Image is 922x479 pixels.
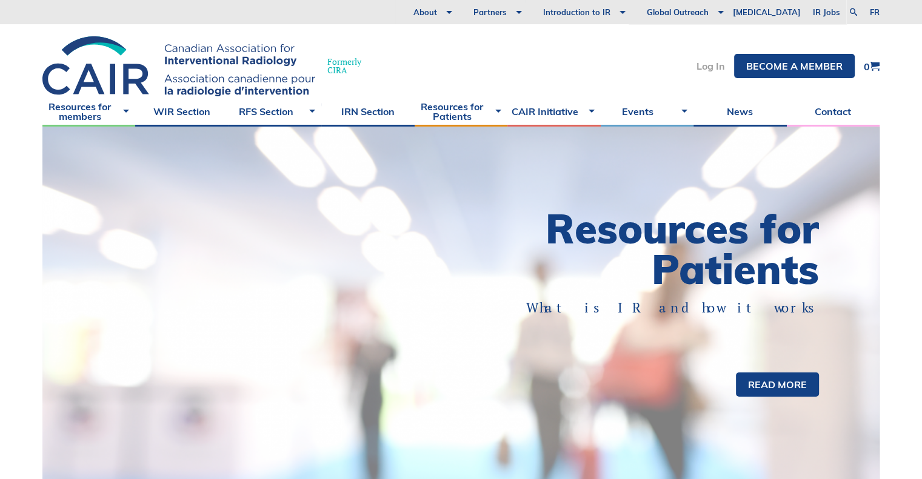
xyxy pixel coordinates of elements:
[693,96,786,127] a: News
[507,96,600,127] a: CAIR Initiative
[42,36,373,96] a: FormerlyCIRA
[42,96,135,127] a: Resources for members
[697,61,725,71] a: Log In
[321,96,414,127] a: IRN Section
[601,96,693,127] a: Events
[327,58,361,74] span: Formerly CIRA
[734,54,855,78] a: Become a member
[864,61,880,71] a: 0
[415,96,507,127] a: Resources for Patients
[461,208,820,289] h1: Resources for Patients
[787,96,880,127] a: Contact
[42,36,315,96] img: CIRA
[229,96,321,127] a: RFS Section
[736,372,819,397] a: Read more
[870,8,880,16] a: fr
[504,299,820,317] p: What is IR and how it works
[135,96,228,127] a: WIR Section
